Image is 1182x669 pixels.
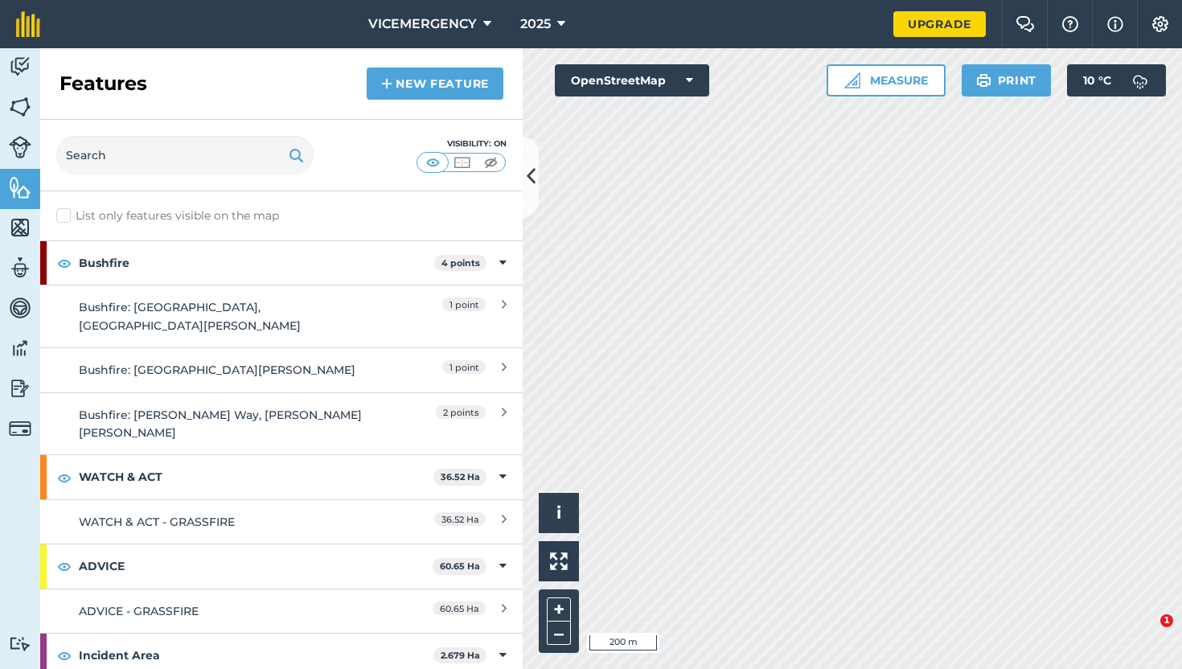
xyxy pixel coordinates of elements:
img: Ruler icon [844,72,860,88]
img: svg+xml;base64,PHN2ZyB4bWxucz0iaHR0cDovL3d3dy53My5vcmcvMjAwMC9zdmciIHdpZHRoPSIxOCIgaGVpZ2h0PSIyNC... [57,253,72,273]
button: Measure [827,64,946,96]
span: 1 point [442,360,486,374]
strong: Bushfire [79,241,434,285]
span: i [556,503,561,523]
img: svg+xml;base64,PHN2ZyB4bWxucz0iaHR0cDovL3d3dy53My5vcmcvMjAwMC9zdmciIHdpZHRoPSIxNCIgaGVpZ2h0PSIyNC... [381,74,392,93]
img: svg+xml;base64,PHN2ZyB4bWxucz0iaHR0cDovL3d3dy53My5vcmcvMjAwMC9zdmciIHdpZHRoPSIxOCIgaGVpZ2h0PSIyNC... [57,468,72,487]
div: WATCH & ACT36.52 Ha [40,455,523,499]
img: svg+xml;base64,PD94bWwgdmVyc2lvbj0iMS4wIiBlbmNvZGluZz0idXRmLTgiPz4KPCEtLSBHZW5lcmF0b3I6IEFkb2JlIE... [9,376,31,400]
span: 1 point [442,298,486,311]
a: Upgrade [893,11,986,37]
div: Bushfire4 points [40,241,523,285]
div: ADVICE - GRASSFIRE [79,602,364,620]
strong: WATCH & ACT [79,455,433,499]
div: WATCH & ACT - GRASSFIRE [79,513,364,531]
a: Bushfire: [GEOGRAPHIC_DATA], [GEOGRAPHIC_DATA][PERSON_NAME]1 point [40,285,523,347]
div: Bushfire: [GEOGRAPHIC_DATA], [GEOGRAPHIC_DATA][PERSON_NAME] [79,298,364,334]
span: 1 [1160,614,1173,627]
h2: Features [60,71,147,96]
img: svg+xml;base64,PHN2ZyB4bWxucz0iaHR0cDovL3d3dy53My5vcmcvMjAwMC9zdmciIHdpZHRoPSIxOCIgaGVpZ2h0PSIyNC... [57,646,72,665]
span: 2025 [520,14,551,34]
img: svg+xml;base64,PHN2ZyB4bWxucz0iaHR0cDovL3d3dy53My5vcmcvMjAwMC9zdmciIHdpZHRoPSIxOCIgaGVpZ2h0PSIyNC... [57,556,72,576]
img: svg+xml;base64,PD94bWwgdmVyc2lvbj0iMS4wIiBlbmNvZGluZz0idXRmLTgiPz4KPCEtLSBHZW5lcmF0b3I6IEFkb2JlIE... [9,296,31,320]
img: svg+xml;base64,PHN2ZyB4bWxucz0iaHR0cDovL3d3dy53My5vcmcvMjAwMC9zdmciIHdpZHRoPSI1MCIgaGVpZ2h0PSI0MC... [452,154,472,170]
a: New feature [367,68,503,100]
button: OpenStreetMap [555,64,709,96]
div: Bushfire: [PERSON_NAME] Way, [PERSON_NAME] [PERSON_NAME] [79,406,364,442]
a: Bushfire: [GEOGRAPHIC_DATA][PERSON_NAME]1 point [40,347,523,392]
a: ADVICE - GRASSFIRE60.65 Ha [40,589,523,633]
img: A question mark icon [1061,16,1080,32]
strong: ADVICE [79,544,433,588]
img: svg+xml;base64,PHN2ZyB4bWxucz0iaHR0cDovL3d3dy53My5vcmcvMjAwMC9zdmciIHdpZHRoPSI1NiIgaGVpZ2h0PSI2MC... [9,95,31,119]
img: svg+xml;base64,PHN2ZyB4bWxucz0iaHR0cDovL3d3dy53My5vcmcvMjAwMC9zdmciIHdpZHRoPSI1NiIgaGVpZ2h0PSI2MC... [9,175,31,199]
button: + [547,597,571,622]
img: svg+xml;base64,PD94bWwgdmVyc2lvbj0iMS4wIiBlbmNvZGluZz0idXRmLTgiPz4KPCEtLSBHZW5lcmF0b3I6IEFkb2JlIE... [9,417,31,440]
img: svg+xml;base64,PHN2ZyB4bWxucz0iaHR0cDovL3d3dy53My5vcmcvMjAwMC9zdmciIHdpZHRoPSI1MCIgaGVpZ2h0PSI0MC... [481,154,501,170]
span: 60.65 Ha [433,601,486,615]
span: 36.52 Ha [434,512,486,526]
img: svg+xml;base64,PHN2ZyB4bWxucz0iaHR0cDovL3d3dy53My5vcmcvMjAwMC9zdmciIHdpZHRoPSIxOSIgaGVpZ2h0PSIyNC... [976,71,991,90]
strong: 60.65 Ha [440,560,480,572]
img: svg+xml;base64,PHN2ZyB4bWxucz0iaHR0cDovL3d3dy53My5vcmcvMjAwMC9zdmciIHdpZHRoPSIxNyIgaGVpZ2h0PSIxNy... [1107,14,1123,34]
img: svg+xml;base64,PHN2ZyB4bWxucz0iaHR0cDovL3d3dy53My5vcmcvMjAwMC9zdmciIHdpZHRoPSIxOSIgaGVpZ2h0PSIyNC... [289,146,304,165]
input: Search [56,136,314,174]
img: fieldmargin Logo [16,11,40,37]
span: 2 points [436,405,486,419]
div: ADVICE60.65 Ha [40,544,523,588]
img: svg+xml;base64,PD94bWwgdmVyc2lvbj0iMS4wIiBlbmNvZGluZz0idXRmLTgiPz4KPCEtLSBHZW5lcmF0b3I6IEFkb2JlIE... [9,136,31,158]
div: Visibility: On [417,137,507,150]
span: 10 ° C [1083,64,1111,96]
img: Two speech bubbles overlapping with the left bubble in the forefront [1016,16,1035,32]
span: VICEMERGENCY [368,14,477,34]
img: svg+xml;base64,PD94bWwgdmVyc2lvbj0iMS4wIiBlbmNvZGluZz0idXRmLTgiPz4KPCEtLSBHZW5lcmF0b3I6IEFkb2JlIE... [9,256,31,280]
button: i [539,493,579,533]
strong: 2.679 Ha [441,650,480,661]
img: svg+xml;base64,PD94bWwgdmVyc2lvbj0iMS4wIiBlbmNvZGluZz0idXRmLTgiPz4KPCEtLSBHZW5lcmF0b3I6IEFkb2JlIE... [1124,64,1156,96]
img: svg+xml;base64,PD94bWwgdmVyc2lvbj0iMS4wIiBlbmNvZGluZz0idXRmLTgiPz4KPCEtLSBHZW5lcmF0b3I6IEFkb2JlIE... [9,55,31,79]
a: WATCH & ACT - GRASSFIRE36.52 Ha [40,499,523,544]
img: svg+xml;base64,PD94bWwgdmVyc2lvbj0iMS4wIiBlbmNvZGluZz0idXRmLTgiPz4KPCEtLSBHZW5lcmF0b3I6IEFkb2JlIE... [9,636,31,651]
img: svg+xml;base64,PHN2ZyB4bWxucz0iaHR0cDovL3d3dy53My5vcmcvMjAwMC9zdmciIHdpZHRoPSI1NiIgaGVpZ2h0PSI2MC... [9,215,31,240]
button: Print [962,64,1052,96]
img: svg+xml;base64,PD94bWwgdmVyc2lvbj0iMS4wIiBlbmNvZGluZz0idXRmLTgiPz4KPCEtLSBHZW5lcmF0b3I6IEFkb2JlIE... [9,336,31,360]
img: svg+xml;base64,PHN2ZyB4bWxucz0iaHR0cDovL3d3dy53My5vcmcvMjAwMC9zdmciIHdpZHRoPSI1MCIgaGVpZ2h0PSI0MC... [423,154,443,170]
label: List only features visible on the map [56,207,279,224]
img: A cog icon [1151,16,1170,32]
iframe: Intercom live chat [1127,614,1166,653]
img: Four arrows, one pointing top left, one top right, one bottom right and the last bottom left [550,552,568,570]
strong: 4 points [441,257,480,269]
a: Bushfire: [PERSON_NAME] Way, [PERSON_NAME] [PERSON_NAME]2 points [40,392,523,455]
strong: 36.52 Ha [441,471,480,482]
button: – [547,622,571,645]
div: Bushfire: [GEOGRAPHIC_DATA][PERSON_NAME] [79,361,364,379]
button: 10 °C [1067,64,1166,96]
